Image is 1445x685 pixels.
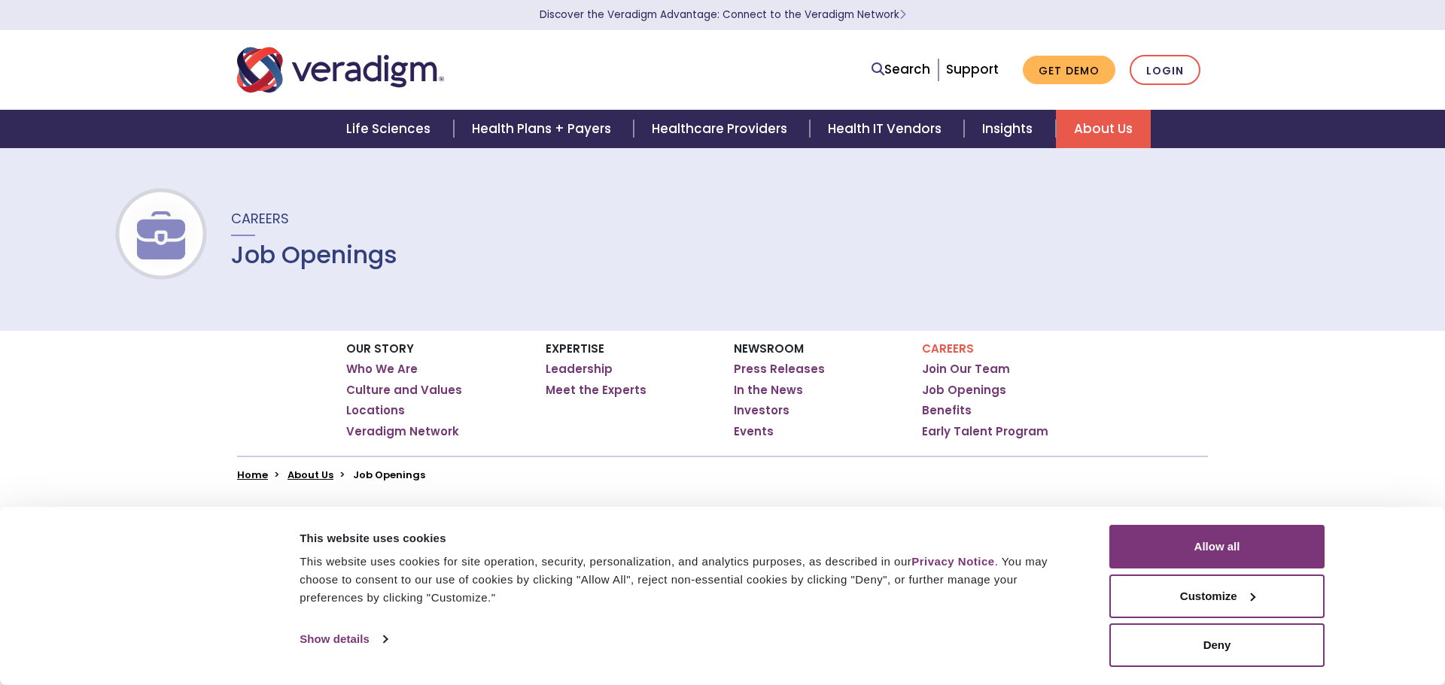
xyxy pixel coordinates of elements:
button: Allow all [1109,525,1325,568]
a: Veradigm Network [346,424,459,439]
span: Learn More [899,8,906,22]
a: Events [734,424,774,439]
a: Health Plans + Payers [454,110,634,148]
a: Home [237,468,268,482]
a: Locations [346,403,405,418]
div: This website uses cookies [300,529,1075,547]
a: Investors [734,403,789,418]
a: Support [946,60,999,78]
a: Get Demo [1023,56,1115,85]
a: Show details [300,628,387,650]
a: Who We Are [346,362,418,377]
div: This website uses cookies for site operation, security, personalization, and analytics purposes, ... [300,553,1075,607]
a: Insights [964,110,1055,148]
a: Search [872,59,930,80]
a: Meet the Experts [546,383,646,398]
a: Job Openings [922,383,1006,398]
span: Careers [231,209,289,228]
button: Deny [1109,623,1325,667]
a: Press Releases [734,362,825,377]
a: Discover the Veradigm Advantage: Connect to the Veradigm NetworkLearn More [540,8,906,22]
a: In the News [734,383,803,398]
a: About Us [1056,110,1151,148]
h1: Job Openings [231,241,397,269]
a: About Us [287,468,333,482]
a: Join Our Team [922,362,1010,377]
a: Leadership [546,362,613,377]
img: Veradigm logo [237,45,444,95]
a: Life Sciences [328,110,453,148]
a: Privacy Notice [911,555,994,568]
a: Login [1130,55,1200,86]
a: Culture and Values [346,383,462,398]
a: Healthcare Providers [634,110,810,148]
button: Customize [1109,574,1325,618]
a: Benefits [922,403,972,418]
a: Health IT Vendors [810,110,964,148]
a: Early Talent Program [922,424,1048,439]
